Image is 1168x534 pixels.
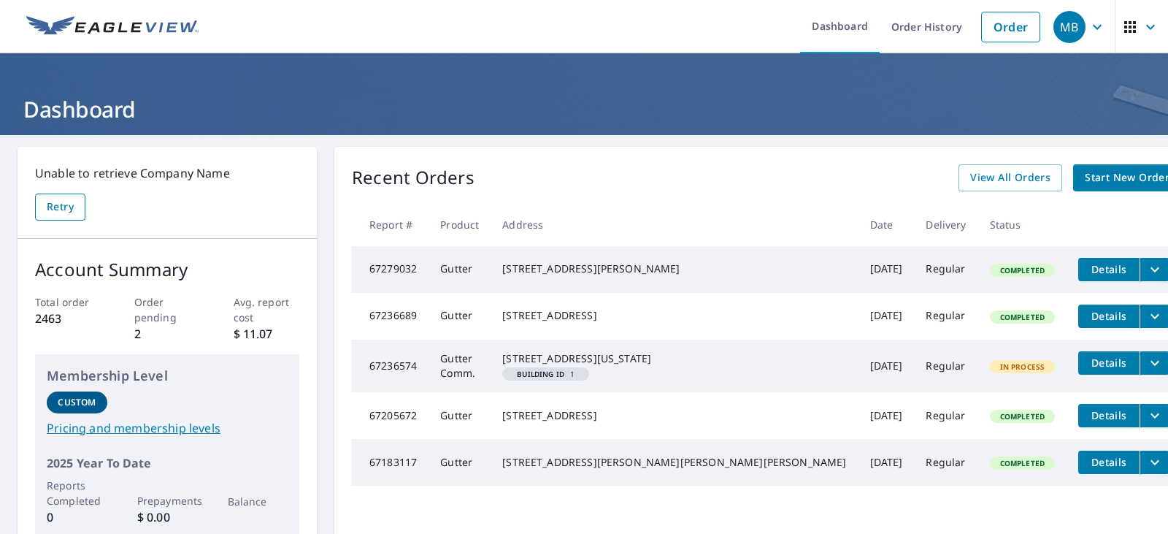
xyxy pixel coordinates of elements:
[502,308,846,323] div: [STREET_ADDRESS]
[858,246,915,293] td: [DATE]
[1087,356,1131,370] span: Details
[234,325,300,343] p: $ 11.07
[429,340,491,392] td: Gutter Comm.
[35,310,101,327] p: 2463
[858,340,915,392] td: [DATE]
[1087,408,1131,422] span: Details
[858,439,915,486] td: [DATE]
[914,392,977,439] td: Regular
[137,493,198,508] p: Prepayments
[429,246,491,293] td: Gutter
[47,366,288,386] p: Membership Level
[234,294,300,325] p: Avg. report cost
[134,294,201,325] p: Order pending
[517,370,564,378] em: Building ID
[352,439,429,486] td: 67183117
[491,203,858,246] th: Address
[35,256,299,283] p: Account Summary
[1078,258,1140,281] button: detailsBtn-67279032
[991,265,1053,275] span: Completed
[35,164,299,182] p: Unable to retrieve Company Name
[502,262,846,276] div: [STREET_ADDRESS][PERSON_NAME]
[991,312,1053,322] span: Completed
[991,458,1053,468] span: Completed
[47,198,74,216] span: Retry
[978,203,1067,246] th: Status
[502,455,846,470] div: [STREET_ADDRESS][PERSON_NAME][PERSON_NAME][PERSON_NAME]
[352,392,429,439] td: 67205672
[352,164,474,191] p: Recent Orders
[991,411,1053,422] span: Completed
[1078,305,1140,328] button: detailsBtn-67236689
[502,351,846,366] div: [STREET_ADDRESS][US_STATE]
[26,16,199,38] img: EV Logo
[914,203,977,246] th: Delivery
[1053,11,1086,43] div: MB
[970,169,1050,187] span: View All Orders
[35,294,101,310] p: Total order
[134,325,201,343] p: 2
[47,419,288,437] a: Pricing and membership levels
[914,246,977,293] td: Regular
[508,370,583,378] span: 1
[914,439,977,486] td: Regular
[1087,309,1131,323] span: Details
[352,340,429,392] td: 67236574
[137,508,198,526] p: $ 0.00
[1087,455,1131,469] span: Details
[958,164,1062,191] a: View All Orders
[429,392,491,439] td: Gutter
[47,508,107,526] p: 0
[429,203,491,246] th: Product
[914,340,977,392] td: Regular
[228,494,288,509] p: Balance
[352,293,429,340] td: 67236689
[352,203,429,246] th: Report #
[58,396,96,409] p: Custom
[18,94,1150,124] h1: Dashboard
[429,439,491,486] td: Gutter
[858,203,915,246] th: Date
[35,194,85,221] button: Retry
[981,12,1040,42] a: Order
[47,478,107,508] p: Reports Completed
[47,454,288,472] p: 2025 Year To Date
[502,408,846,423] div: [STREET_ADDRESS]
[858,392,915,439] td: [DATE]
[1087,262,1131,276] span: Details
[352,246,429,293] td: 67279032
[914,293,977,340] td: Regular
[429,293,491,340] td: Gutter
[1078,404,1140,427] button: detailsBtn-67205672
[858,293,915,340] td: [DATE]
[991,362,1054,372] span: In Process
[1078,451,1140,474] button: detailsBtn-67183117
[1078,351,1140,375] button: detailsBtn-67236574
